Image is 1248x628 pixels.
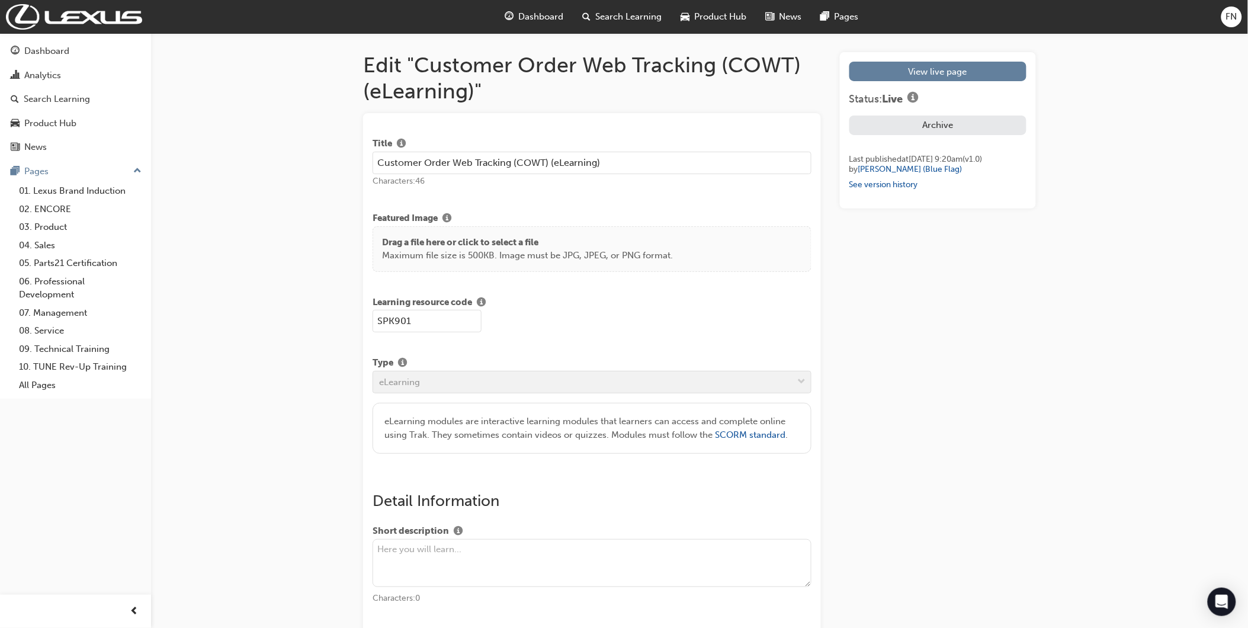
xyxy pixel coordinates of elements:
a: News [5,136,146,158]
a: 10. TUNE Rev-Up Training [14,358,146,376]
span: Product Hub [695,10,747,24]
button: Pages [5,161,146,182]
div: by [849,164,1026,175]
span: chart-icon [11,71,20,81]
button: Archive [849,116,1026,135]
span: guage-icon [505,9,514,24]
span: Live [883,92,903,105]
button: Show info [393,356,412,371]
a: Search Learning [5,88,146,110]
a: search-iconSearch Learning [573,5,672,29]
a: guage-iconDashboard [496,5,573,29]
a: 06. Professional Development [14,273,146,304]
div: Dashboard [24,44,69,58]
span: info-icon [454,527,463,537]
span: News [779,10,802,24]
a: See version history [849,180,918,190]
a: Analytics [5,65,146,86]
div: Analytics [24,69,61,82]
span: info-icon [398,358,407,369]
div: Status: [849,91,1026,106]
span: news-icon [766,9,775,24]
span: car-icon [681,9,690,24]
a: 09. Technical Training [14,340,146,358]
div: Open Intercom Messenger [1208,588,1236,616]
a: Product Hub [5,113,146,134]
div: . [385,415,800,441]
div: Search Learning [24,92,90,106]
div: Pages [24,165,49,178]
button: Show info [449,524,467,539]
span: Pages [835,10,859,24]
span: car-icon [11,118,20,129]
button: Show info [903,91,923,106]
span: Learning resource code [373,296,472,310]
span: search-icon [11,94,19,105]
span: info-icon [442,214,451,225]
button: Show info [392,137,410,152]
a: 05. Parts21 Certification [14,254,146,273]
a: [PERSON_NAME] (Blue Flag) [858,164,963,174]
img: Trak [6,4,142,30]
input: e.g. SF-101 [373,310,482,332]
a: 01. Lexus Brand Induction [14,182,146,200]
span: Title [373,137,392,152]
span: eLearning modules are interactive learning modules that learners can access and complete online u... [385,416,786,440]
button: FN [1221,7,1242,27]
h2: Detail Information [373,492,811,511]
span: up-icon [133,164,142,179]
span: Dashboard [519,10,564,24]
span: search-icon [583,9,591,24]
a: news-iconNews [756,5,811,29]
input: e.g. Sales Fundamentals [373,152,811,174]
span: Search Learning [596,10,662,24]
button: Show info [472,296,490,310]
span: news-icon [11,142,20,153]
span: Featured Image [373,212,438,226]
a: SCORM standard [716,430,786,440]
a: 03. Product [14,218,146,236]
div: Last published at [DATE] 9:20am (v 1 . 0 ) [849,154,1026,165]
span: info-icon [397,139,406,150]
a: All Pages [14,376,146,395]
span: Type [373,356,393,371]
span: Characters: 0 [373,593,420,603]
span: Short description [373,524,449,539]
div: Drag a file here or click to select a fileMaximum file size is 500KB. Image must be JPG, JPEG, or... [373,226,811,272]
a: View live page [849,62,1026,81]
a: 07. Management [14,304,146,322]
a: pages-iconPages [811,5,868,29]
span: prev-icon [130,604,139,619]
h1: Edit "Customer Order Web Tracking (COWT) (eLearning)" [363,52,821,104]
a: 02. ENCORE [14,200,146,219]
span: info-icon [477,298,486,309]
a: 04. Sales [14,236,146,255]
span: FN [1226,10,1237,24]
span: guage-icon [11,46,20,57]
div: News [24,140,47,154]
p: Drag a file here or click to select a file [382,236,673,249]
span: info-icon [908,92,919,105]
a: car-iconProduct Hub [672,5,756,29]
p: Maximum file size is 500KB. Image must be JPG, JPEG, or PNG format. [382,249,673,262]
a: 08. Service [14,322,146,340]
button: DashboardAnalyticsSearch LearningProduct HubNews [5,38,146,161]
button: Show info [438,212,456,226]
a: Dashboard [5,40,146,62]
div: Product Hub [24,117,76,130]
span: Characters: 46 [373,176,425,186]
span: pages-icon [11,166,20,177]
span: pages-icon [821,9,830,24]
